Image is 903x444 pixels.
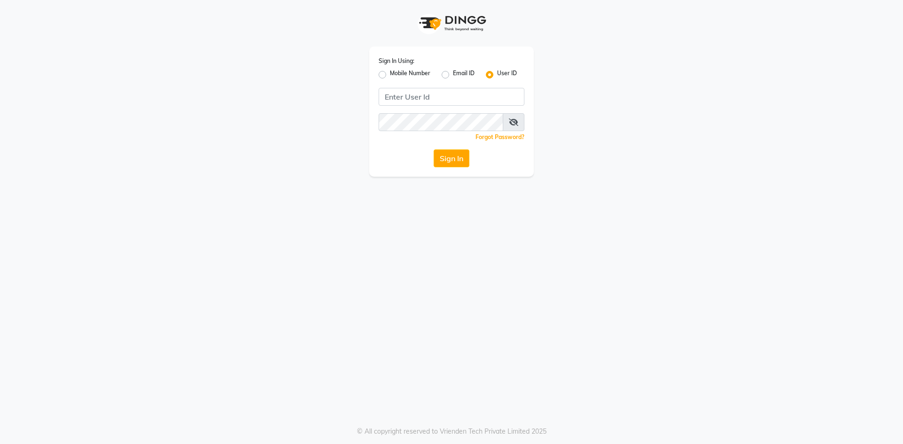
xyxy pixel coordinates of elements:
a: Forgot Password? [475,133,524,140]
label: Email ID [453,69,475,80]
img: logo1.svg [414,9,489,37]
input: Username [379,88,524,106]
input: Username [379,113,503,131]
label: User ID [497,69,517,80]
label: Mobile Number [390,69,430,80]
button: Sign In [434,149,469,167]
label: Sign In Using: [379,57,414,65]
